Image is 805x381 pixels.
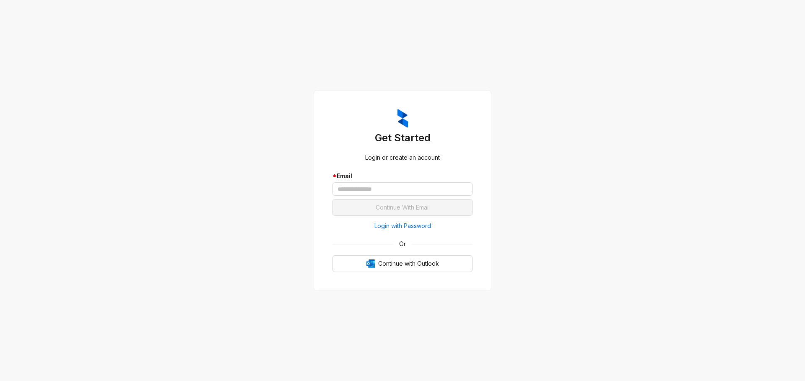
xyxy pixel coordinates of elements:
[332,255,473,272] button: OutlookContinue with Outlook
[332,219,473,233] button: Login with Password
[374,221,431,231] span: Login with Password
[397,109,408,128] img: ZumaIcon
[393,239,412,249] span: Or
[332,199,473,216] button: Continue With Email
[366,259,375,268] img: Outlook
[332,171,473,181] div: Email
[332,131,473,145] h3: Get Started
[378,259,439,268] span: Continue with Outlook
[332,153,473,162] div: Login or create an account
